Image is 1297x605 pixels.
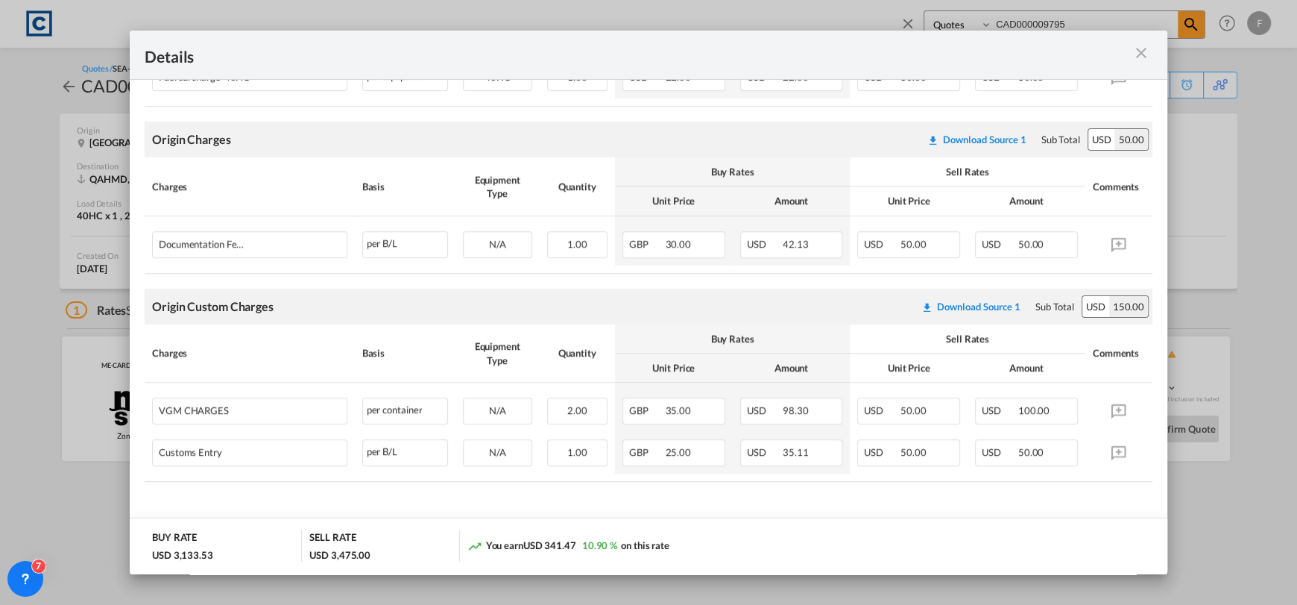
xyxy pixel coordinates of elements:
div: Download original source rate sheet [921,301,1020,313]
div: Download original source rate sheet [914,301,1028,313]
span: USD [864,238,898,250]
span: USD [982,238,1016,250]
span: 100.00 [1018,404,1050,416]
span: N/A [489,238,506,250]
span: 35.11 [783,446,809,458]
th: Unit Price [615,186,733,216]
div: Download original source rate sheet [920,134,1034,145]
md-dialog: Pickup Door ... [130,31,1167,574]
div: USD 3,133.53 [152,548,213,562]
button: Download original source rate sheet [920,126,1034,153]
div: SELL RATE [309,530,356,548]
span: 2.00 [567,404,587,416]
div: Sub Total [1035,300,1074,313]
span: 30.00 [1018,71,1044,83]
div: Basis [362,180,448,193]
div: Details [145,46,1052,64]
span: 98.30 [783,404,809,416]
span: USD [864,71,898,83]
span: 1.00 [567,238,587,250]
span: 42.13 [783,238,809,250]
span: 35.00 [666,404,692,416]
span: 22.00 [666,71,692,83]
span: 50.00 [900,404,927,416]
span: 30.00 [666,238,692,250]
span: 40HC [485,71,511,83]
div: Download Source 1 [943,134,1026,145]
div: Charges [152,180,347,193]
div: Sell Rates [857,165,1077,178]
md-icon: icon-download [927,134,939,146]
div: Buy Rates [622,165,842,178]
th: Amount [968,354,1085,383]
span: USD [864,446,898,458]
th: Comments [1085,157,1152,216]
span: GBP [629,404,663,416]
div: per B/L [362,231,448,258]
div: USD 3,475.00 [309,548,370,562]
div: You earn on this rate [467,539,669,554]
div: Equipment Type [463,173,532,200]
div: per B/L [362,439,448,466]
span: N/A [489,404,506,416]
th: Amount [733,354,851,383]
span: USD [747,71,781,83]
div: Download Source 1 [937,301,1020,313]
div: Sub Total [1041,133,1080,146]
span: USD [747,238,781,250]
span: 50.00 [1018,238,1044,250]
span: 25.00 [666,446,692,458]
span: USD [629,71,663,83]
span: GBP [629,446,663,458]
span: USD [982,71,1016,83]
span: 50.00 [1018,446,1044,458]
span: 50.00 [900,238,927,250]
span: N/A [489,446,506,458]
span: 1.00 [567,446,587,458]
button: Download original source rate sheet [914,293,1028,320]
span: USD 341.47 [523,539,576,551]
div: Origin Charges [152,131,231,148]
th: Amount [968,186,1085,216]
span: USD [982,404,1016,416]
div: Quantity [547,346,608,360]
th: Comments [1085,325,1152,383]
md-icon: icon-trending-up [467,539,482,554]
div: Sell Rates [857,332,1077,345]
span: USD [747,446,781,458]
span: USD [982,446,1016,458]
span: 1.00 [567,71,587,83]
div: Buy Rates [622,332,842,345]
div: USD [1082,296,1109,317]
div: VGM CHARGES [159,398,295,416]
div: BUY RATE [152,530,197,548]
div: Origin Custom Charges [152,298,274,315]
th: Unit Price [615,354,733,383]
div: Quantity [547,180,608,193]
div: 150.00 [1109,296,1148,317]
span: 10.90 % [582,539,617,551]
th: Amount [733,186,851,216]
div: Equipment Type [463,339,532,366]
span: USD [864,404,898,416]
span: 50.00 [900,446,927,458]
span: GBP [629,238,663,250]
div: 50.00 [1114,129,1148,150]
div: Basis [362,346,448,360]
span: 22.00 [783,71,809,83]
th: Unit Price [850,186,968,216]
span: 30.00 [900,71,927,83]
div: Download original source rate sheet [927,134,1026,145]
div: Documentation Fee Origin [159,232,295,250]
div: Customs Entry [159,440,295,458]
div: USD [1088,129,1115,150]
div: per container [362,398,448,424]
span: USD [747,404,781,416]
md-icon: icon-download [921,301,933,313]
th: Unit Price [850,354,968,383]
div: Charges [152,346,347,360]
md-icon: icon-close m-3 fg-AAA8AD cursor [1132,44,1150,62]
